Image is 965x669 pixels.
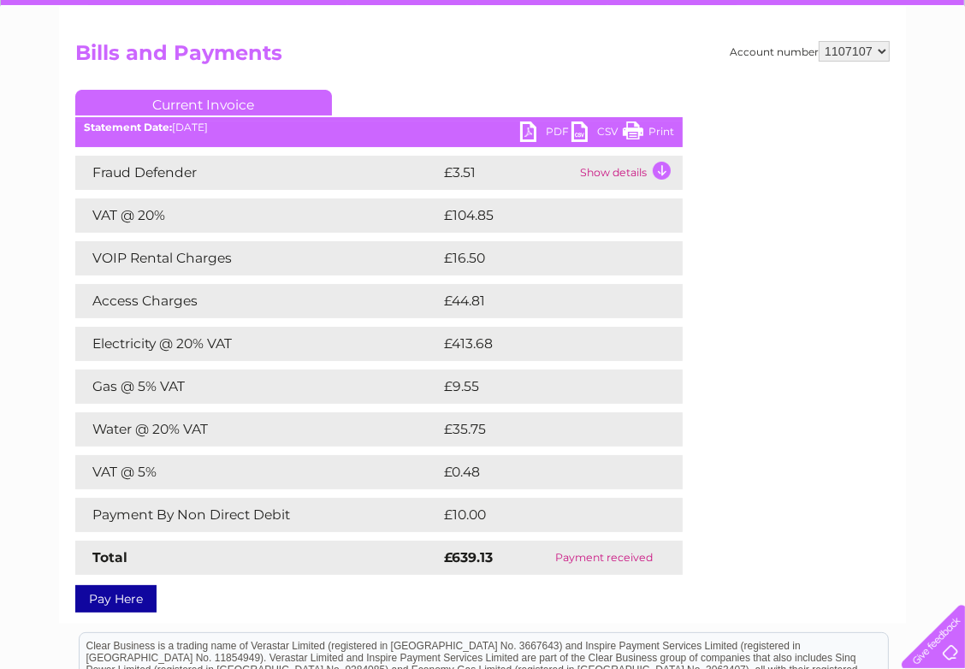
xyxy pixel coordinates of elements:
[444,549,493,565] strong: £639.13
[75,121,683,133] div: [DATE]
[909,73,949,86] a: Log out
[75,498,440,532] td: Payment By Non Direct Debit
[75,198,440,233] td: VAT @ 20%
[440,156,576,190] td: £3.51
[440,284,647,318] td: £44.81
[92,549,127,565] strong: Total
[440,498,648,532] td: £10.00
[75,585,157,613] a: Pay Here
[576,156,683,190] td: Show details
[75,455,440,489] td: VAT @ 5%
[75,41,890,74] h2: Bills and Payments
[520,121,571,146] a: PDF
[80,9,888,83] div: Clear Business is a trading name of Verastar Limited (registered in [GEOGRAPHIC_DATA] No. 3667643...
[642,9,761,30] a: 0333 014 3131
[75,370,440,404] td: Gas @ 5% VAT
[75,327,440,361] td: Electricity @ 20% VAT
[440,370,642,404] td: £9.55
[75,284,440,318] td: Access Charges
[707,73,744,86] a: Energy
[525,541,683,575] td: Payment received
[571,121,623,146] a: CSV
[851,73,893,86] a: Contact
[75,412,440,447] td: Water @ 20% VAT
[664,73,696,86] a: Water
[440,327,651,361] td: £413.68
[75,241,440,275] td: VOIP Rental Charges
[730,41,890,62] div: Account number
[33,44,121,97] img: logo.png
[440,241,647,275] td: £16.50
[75,90,332,115] a: Current Invoice
[755,73,806,86] a: Telecoms
[816,73,841,86] a: Blog
[440,412,648,447] td: £35.75
[623,121,674,146] a: Print
[440,455,643,489] td: £0.48
[75,156,440,190] td: Fraud Defender
[440,198,652,233] td: £104.85
[84,121,172,133] b: Statement Date:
